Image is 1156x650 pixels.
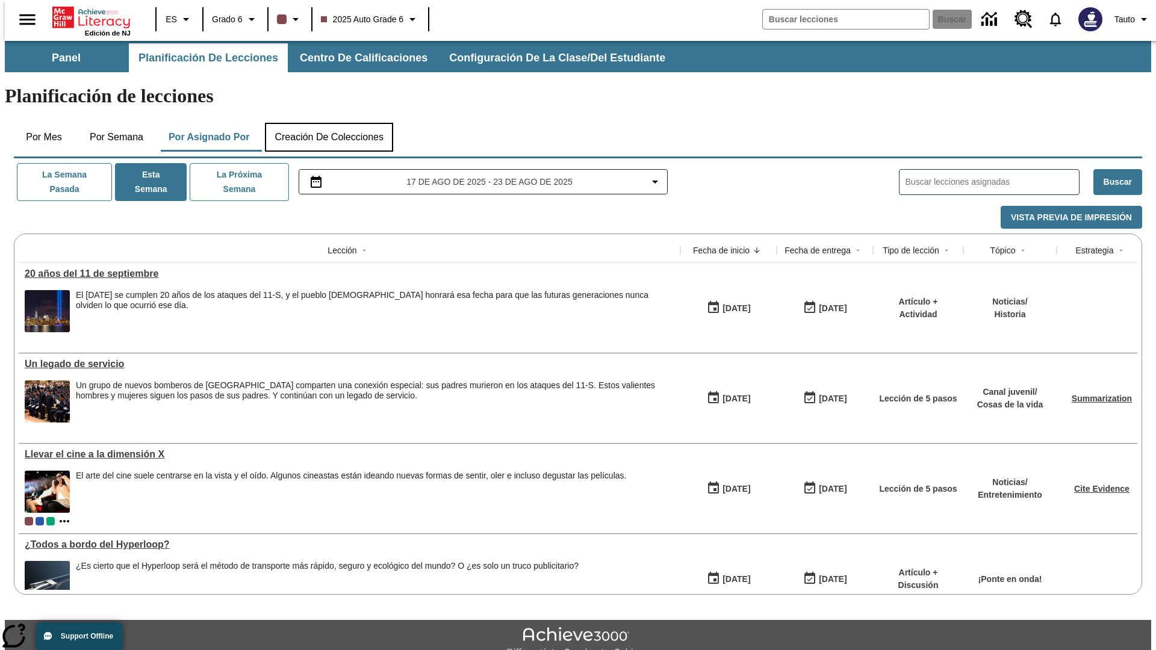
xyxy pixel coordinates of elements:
div: [DATE] [722,301,750,316]
a: Centro de recursos, Se abrirá en una pestaña nueva. [1007,3,1040,36]
a: ¿Todos a bordo del Hyperloop?, Lecciones [25,539,674,550]
div: Tipo de lección [883,244,939,256]
p: Lección de 5 pasos [879,392,957,405]
div: Lección [328,244,356,256]
button: Sort [1114,243,1128,258]
input: Buscar campo [763,10,929,29]
div: [DATE] [722,391,750,406]
img: Avatar [1078,7,1102,31]
div: OL 2025 Auto Grade 7 [36,517,44,525]
div: [DATE] [722,572,750,587]
button: Esta semana [115,163,187,201]
button: 06/30/26: Último día en que podrá accederse la lección [799,568,851,590]
button: Sort [1016,243,1030,258]
button: 08/21/25: Último día en que podrá accederse la lección [799,297,851,320]
div: Un legado de servicio [25,359,674,370]
input: Buscar lecciones asignadas [906,173,1079,191]
a: Centro de información [974,3,1007,36]
a: Notificaciones [1040,4,1071,35]
button: Por asignado por [159,123,259,152]
button: Por semana [80,123,153,152]
p: ¡Ponte en onda! [978,573,1042,586]
a: Summarization [1072,394,1132,403]
span: ES [166,13,177,26]
a: Un legado de servicio, Lecciones [25,359,674,370]
span: Support Offline [61,632,113,640]
div: ¿Es cierto que el Hyperloop será el método de transporte más rápido, seguro y ecológico del mundo... [76,561,579,603]
p: Artículo + Discusión [879,566,957,592]
button: Vista previa de impresión [1001,206,1142,229]
button: Panel [6,43,126,72]
button: 08/19/25: Último día en que podrá accederse la lección [799,387,851,410]
p: Cosas de la vida [977,398,1043,411]
img: Tributo con luces en la ciudad de Nueva York desde el Parque Estatal Liberty (Nueva Jersey) [25,290,70,332]
div: 2025 Auto Grade 4 [46,517,55,525]
button: Abrir el menú lateral [10,2,45,37]
p: Lección de 5 pasos [879,483,957,495]
button: 07/21/25: Primer día en que estuvo disponible la lección [703,568,754,590]
button: Clase: 2025 Auto Grade 6, Selecciona una clase [316,8,425,30]
p: Noticias / [978,476,1042,489]
button: Sort [851,243,865,258]
span: Grado 6 [212,13,243,26]
img: Representación artística del vehículo Hyperloop TT entrando en un túnel [25,561,70,603]
div: Fecha de inicio [693,244,750,256]
div: [DATE] [819,572,847,587]
img: El panel situado frente a los asientos rocía con agua nebulizada al feliz público en un cine equi... [25,471,70,513]
p: Noticias / [992,296,1027,308]
div: [DATE] [819,481,847,497]
button: 08/18/25: Primer día en que estuvo disponible la lección [703,477,754,500]
button: Lenguaje: ES, Selecciona un idioma [160,8,199,30]
div: El [DATE] se cumplen 20 años de los ataques del 11-S, y el pueblo [DEMOGRAPHIC_DATA] honrará esa ... [76,290,674,311]
span: Edición de NJ [85,29,131,37]
div: El arte del cine suele centrarse en la vista y el oído. Algunos cineastas están ideando nuevas fo... [76,471,626,513]
div: Estrategia [1075,244,1113,256]
span: 2025 Auto Grade 6 [321,13,404,26]
div: ¿Todos a bordo del Hyperloop? [25,539,674,550]
a: Portada [52,5,131,29]
button: La semana pasada [17,163,112,201]
button: Mostrar más clases [57,514,72,528]
div: Un grupo de nuevos bomberos de Nueva York comparten una conexión especial: sus padres murieron en... [76,380,674,422]
button: El color de la clase es café oscuro. Cambiar el color de la clase. [272,8,308,30]
button: Creación de colecciones [265,123,393,152]
button: Planificación de lecciones [129,43,288,72]
button: Grado: Grado 6, Elige un grado [207,8,264,30]
button: La próxima semana [190,163,288,201]
div: Un grupo de nuevos bomberos de [GEOGRAPHIC_DATA] comparten una conexión especial: sus padres muri... [76,380,674,401]
a: Cite Evidence [1074,484,1130,494]
button: Escoja un nuevo avatar [1071,4,1110,35]
button: Buscar [1093,169,1142,195]
p: Artículo + Actividad [879,296,957,321]
p: Entretenimiento [978,489,1042,501]
button: Sort [357,243,371,258]
button: Por mes [14,123,74,152]
div: Clase actual [25,517,33,525]
span: Tauto [1114,13,1135,26]
div: Subbarra de navegación [5,43,676,72]
div: El 11 de septiembre de 2021 se cumplen 20 años de los ataques del 11-S, y el pueblo estadounidens... [76,290,674,332]
h1: Planificación de lecciones [5,85,1151,107]
button: Perfil/Configuración [1110,8,1156,30]
button: Configuración de la clase/del estudiante [440,43,675,72]
img: una fotografía de la ceremonia de graduación de la promoción de 2019 del Departamento de Bomberos... [25,380,70,422]
div: ¿Es cierto que el Hyperloop será el método de transporte más rápido, seguro y ecológico del mundo... [76,561,579,571]
div: [DATE] [819,391,847,406]
span: 17 de ago de 2025 - 23 de ago de 2025 [406,176,572,188]
svg: Collapse Date Range Filter [648,175,662,189]
div: [DATE] [819,301,847,316]
div: El arte del cine suele centrarse en la vista y el oído. Algunos cineastas están ideando nuevas fo... [76,471,626,481]
button: Sort [750,243,764,258]
button: 08/24/25: Último día en que podrá accederse la lección [799,477,851,500]
a: 20 años del 11 de septiembre, Lecciones [25,268,674,279]
button: 08/19/25: Primer día en que estuvo disponible la lección [703,387,754,410]
button: Sort [939,243,954,258]
div: Fecha de entrega [785,244,851,256]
